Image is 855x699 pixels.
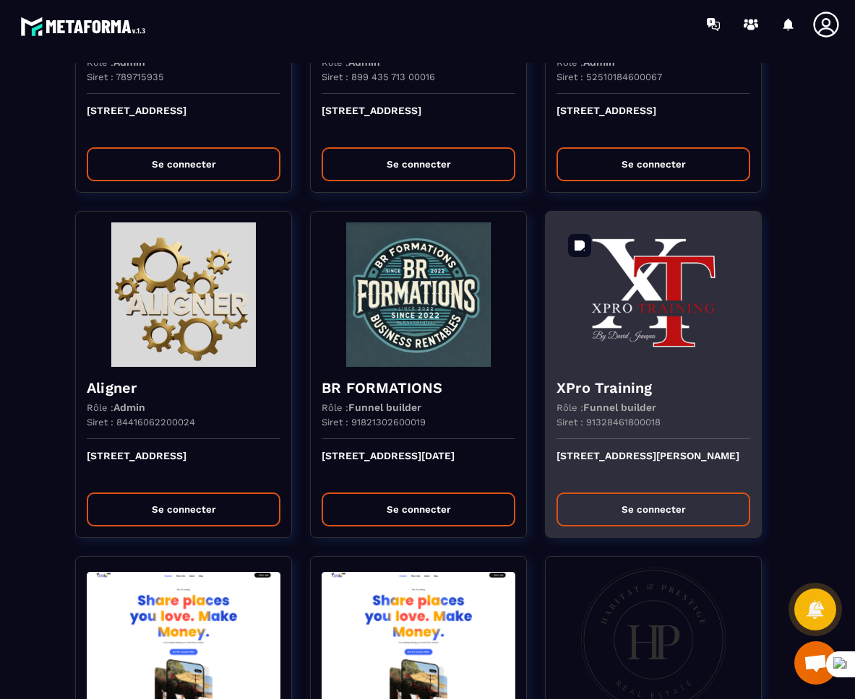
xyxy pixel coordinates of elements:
img: logo [20,13,150,40]
p: [STREET_ADDRESS] [557,105,750,136]
img: funnel-background [557,222,750,367]
p: [STREET_ADDRESS] [87,105,280,136]
span: Funnel builder [348,401,421,413]
p: Rôle : [557,401,656,413]
p: Siret : 84416062200024 [87,417,195,427]
p: Siret : 52510184600067 [557,71,662,82]
span: Funnel builder [583,401,656,413]
p: Siret : 91821302600019 [322,417,426,427]
button: Se connecter [87,147,280,181]
h4: Aligner [87,378,280,398]
p: [STREET_ADDRESS][DATE] [322,450,515,482]
button: Se connecter [322,492,515,526]
button: Se connecter [322,147,515,181]
span: Admin [113,401,145,413]
p: Siret : 91328461800018 [557,417,661,427]
p: [STREET_ADDRESS] [322,105,515,136]
h4: XPro Training [557,378,750,398]
div: Mở cuộc trò chuyện [794,641,838,685]
p: [STREET_ADDRESS] [87,450,280,482]
img: funnel-background [322,222,515,367]
img: funnel-background [87,222,280,367]
p: Siret : 789715935 [87,71,164,82]
button: Se connecter [557,147,750,181]
button: Se connecter [557,492,750,526]
p: [STREET_ADDRESS][PERSON_NAME] [557,450,750,482]
button: Se connecter [87,492,280,526]
p: Siret : 899 435 713 00016 [322,71,435,82]
h4: BR FORMATIONS [322,378,515,398]
p: Rôle : [322,401,421,413]
p: Rôle : [87,401,145,413]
